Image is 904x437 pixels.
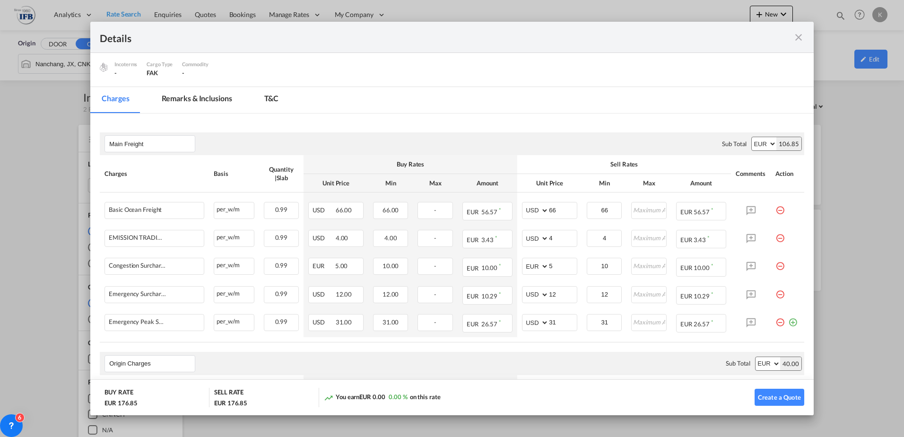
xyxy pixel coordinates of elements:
[694,208,710,216] span: 56.57
[182,60,208,69] div: Commodity
[481,208,498,216] span: 56.57
[632,202,666,217] input: Maximum Amount
[336,234,348,242] span: 4.00
[308,160,513,168] div: Buy Rates
[775,230,785,239] md-icon: icon-minus-circle-outline red-400-fg pt-7
[711,207,713,213] sup: Minimum amount
[104,399,138,407] div: EUR 176.85
[368,174,413,192] th: Min
[467,208,480,216] span: EUR
[382,262,399,270] span: 10.00
[722,140,747,148] div: Sub Total
[275,206,288,213] span: 0.99
[90,87,299,113] md-pagination-wrapper: Use the left and right arrow keys to navigate between tabs
[434,290,436,298] span: -
[324,393,333,402] md-icon: icon-trending-up
[434,318,436,326] span: -
[775,314,785,323] md-icon: icon-minus-circle-outline red-400-fg pt-7
[549,202,577,217] input: 66
[499,262,501,269] sup: Minimum amount
[114,60,137,69] div: Incoterms
[481,320,498,328] span: 26.57
[147,69,173,77] div: FAK
[109,206,162,213] div: Basic Ocean Freight
[434,234,436,242] span: -
[147,60,173,69] div: Cargo Type
[214,258,253,270] div: per_w/m
[775,202,785,211] md-icon: icon-minus-circle-outline red-400-fg pt-7
[780,357,801,370] div: 40.00
[517,174,582,192] th: Unit Price
[495,235,497,241] sup: Minimum amount
[481,236,494,244] span: 3.43
[336,318,352,326] span: 31.00
[680,292,692,300] span: EUR
[336,290,352,298] span: 12.00
[694,292,710,300] span: 10.29
[632,258,666,272] input: Maximum Amount
[313,262,334,270] span: EUR
[434,206,436,214] span: -
[214,388,243,399] div: SELL RATE
[549,230,577,245] input: 4
[632,315,666,329] input: Maximum Amount
[109,290,165,297] div: Emergency Surcharge Fee
[434,262,436,270] span: -
[214,202,253,214] div: per_w/m
[711,319,713,325] sup: Minimum amount
[793,32,804,43] md-icon: icon-close fg-AAA8AD m-0 cursor
[98,62,109,72] img: cargo.png
[499,291,501,297] sup: Minimum amount
[114,69,137,77] div: -
[336,206,352,214] span: 66.00
[382,318,399,326] span: 31.00
[359,393,385,401] span: EUR 0.00
[313,206,334,214] span: USD
[313,290,334,298] span: USD
[775,286,785,296] md-icon: icon-minus-circle-outline red-400-fg pt-7
[626,174,671,192] th: Max
[711,291,713,297] sup: Minimum amount
[214,315,253,326] div: per_w/m
[499,319,501,325] sup: Minimum amount
[467,320,480,328] span: EUR
[335,262,348,270] span: 5.00
[109,262,165,269] div: Congestion Surcharge
[214,169,254,178] div: Basis
[680,208,692,216] span: EUR
[109,357,195,371] input: Leg Name
[109,234,165,241] div: EMISSION TRADING SYSTEM (ETS)
[467,236,480,244] span: EUR
[253,87,290,113] md-tab-item: T&C
[467,292,480,300] span: EUR
[711,262,713,269] sup: Minimum amount
[481,292,498,300] span: 10.29
[382,290,399,298] span: 12.00
[109,137,195,151] input: Leg Name
[275,234,288,241] span: 0.99
[582,174,627,192] th: Min
[324,393,441,402] div: You earn on this rate
[588,287,622,301] input: Minimum Amount
[549,315,577,329] input: 31
[413,174,458,192] th: Max
[680,236,692,244] span: EUR
[694,320,710,328] span: 26.57
[522,160,726,168] div: Sell Rates
[707,235,709,241] sup: Minimum amount
[694,236,706,244] span: 3.43
[100,31,734,43] div: Details
[214,230,253,242] div: per_w/m
[694,264,710,272] span: 10.00
[389,393,407,401] span: 0.00 %
[771,155,804,192] th: Action
[731,155,771,192] th: Comments
[775,258,785,267] md-icon: icon-minus-circle-outline red-400-fg pt-7
[588,230,622,245] input: Minimum Amount
[549,258,577,272] input: 5
[304,174,368,192] th: Unit Price
[150,87,243,113] md-tab-item: Remarks & Inclusions
[499,207,501,213] sup: Minimum amount
[776,137,801,150] div: 106.85
[275,318,288,325] span: 0.99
